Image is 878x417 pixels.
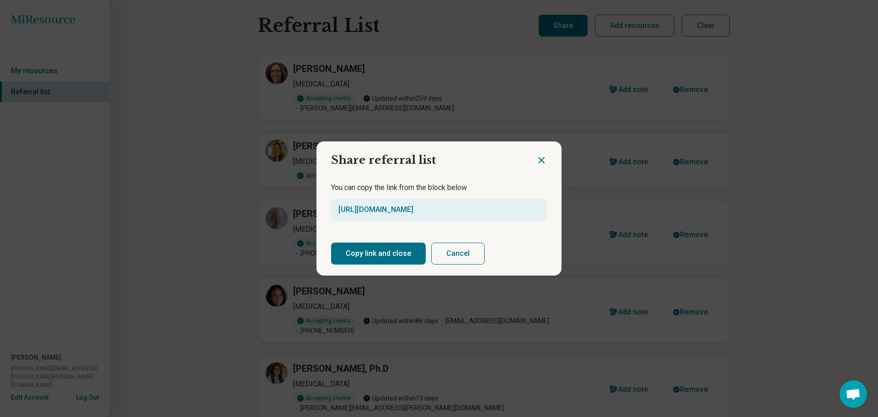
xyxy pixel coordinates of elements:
h2: Share referral list [316,141,536,172]
a: [URL][DOMAIN_NAME] [338,205,413,214]
button: Close dialog [536,155,547,166]
p: You can copy the link from the block below [331,182,547,193]
button: Copy link and close [331,243,426,265]
button: Cancel [431,243,485,265]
